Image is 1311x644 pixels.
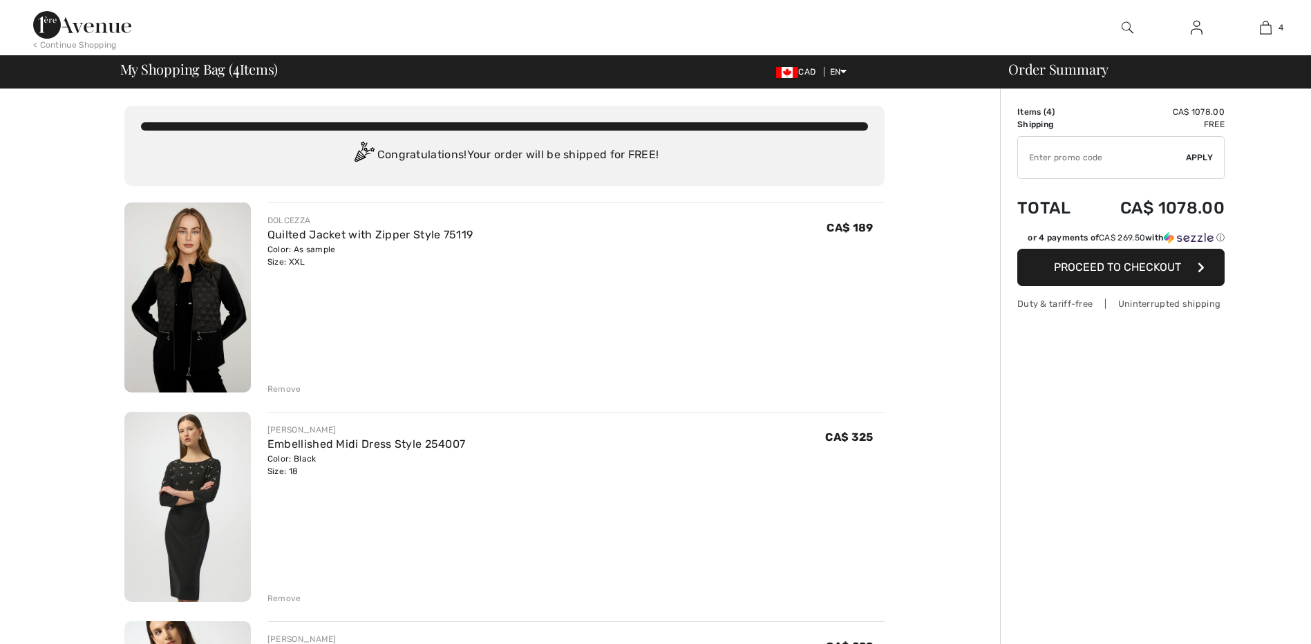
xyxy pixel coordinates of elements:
[1191,19,1202,36] img: My Info
[267,214,473,227] div: DOLCEZZA
[830,67,847,77] span: EN
[1088,106,1225,118] td: CA$ 1078.00
[1279,21,1283,34] span: 4
[1232,19,1299,36] a: 4
[1017,184,1088,231] td: Total
[233,59,240,77] span: 4
[141,142,868,169] div: Congratulations! Your order will be shipped for FREE!
[120,62,279,76] span: My Shopping Bag ( Items)
[1088,118,1225,131] td: Free
[267,243,473,268] div: Color: As sample Size: XXL
[267,453,466,477] div: Color: Black Size: 18
[33,39,117,51] div: < Continue Shopping
[827,221,873,234] span: CA$ 189
[1017,231,1225,249] div: or 4 payments ofCA$ 269.50withSezzle Click to learn more about Sezzle
[33,11,131,39] img: 1ère Avenue
[825,430,873,444] span: CA$ 325
[1186,151,1214,164] span: Apply
[350,142,377,169] img: Congratulation2.svg
[1180,19,1214,37] a: Sign In
[776,67,798,78] img: Canadian Dollar
[124,412,251,602] img: Embellished Midi Dress Style 254007
[1260,19,1272,36] img: My Bag
[1046,107,1052,117] span: 4
[1028,231,1225,244] div: or 4 payments of with
[1088,184,1225,231] td: CA$ 1078.00
[1054,261,1181,274] span: Proceed to Checkout
[124,202,251,392] img: Quilted Jacket with Zipper Style 75119
[1099,233,1145,243] span: CA$ 269.50
[1017,297,1225,310] div: Duty & tariff-free | Uninterrupted shipping
[267,383,301,395] div: Remove
[267,424,466,436] div: [PERSON_NAME]
[267,437,466,451] a: Embellished Midi Dress Style 254007
[1164,231,1214,244] img: Sezzle
[992,62,1303,76] div: Order Summary
[1017,249,1225,286] button: Proceed to Checkout
[267,228,473,241] a: Quilted Jacket with Zipper Style 75119
[1017,106,1088,118] td: Items ( )
[1122,19,1133,36] img: search the website
[776,67,821,77] span: CAD
[267,592,301,605] div: Remove
[1017,118,1088,131] td: Shipping
[1018,137,1186,178] input: Promo code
